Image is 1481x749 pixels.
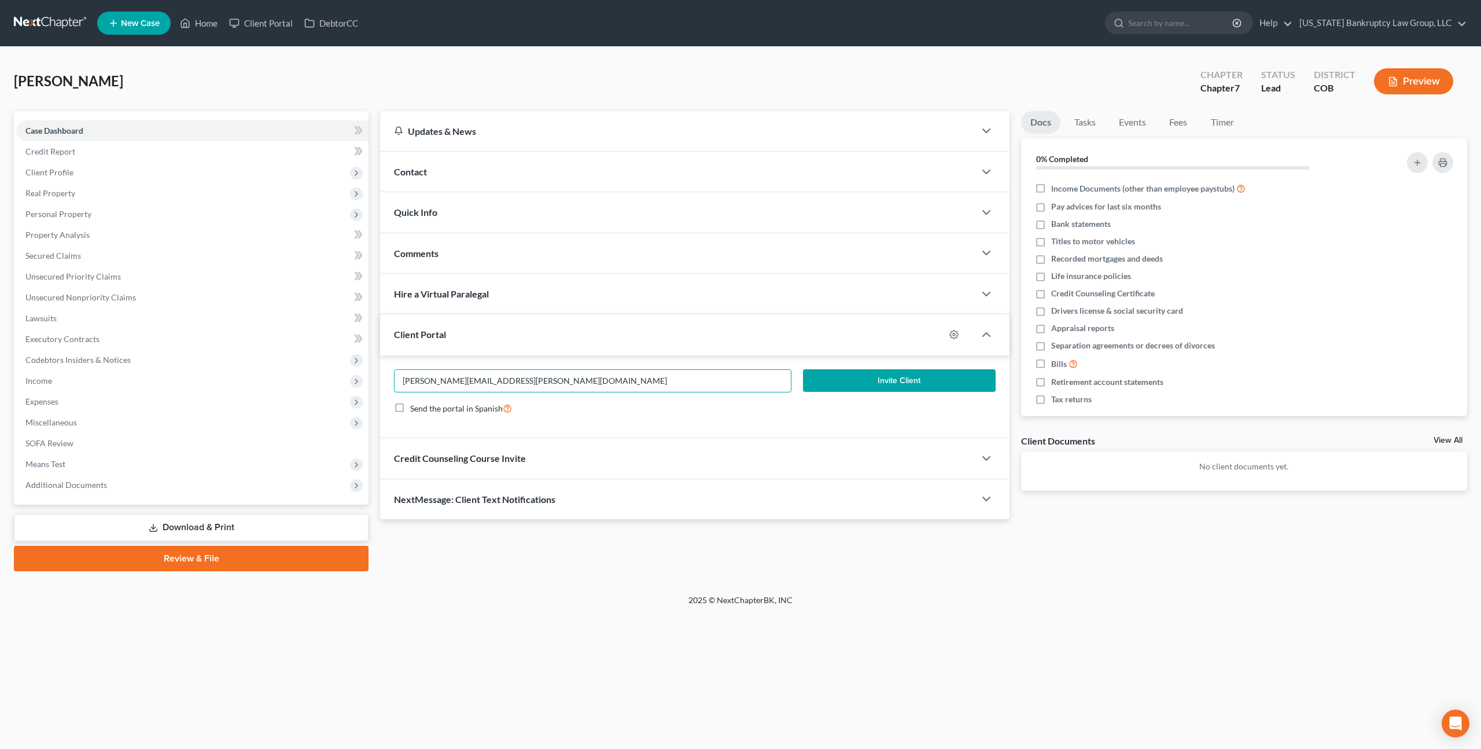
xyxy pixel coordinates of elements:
a: Timer [1202,111,1243,134]
span: Bank statements [1051,218,1111,230]
span: Contact [394,166,427,177]
div: Status [1261,68,1295,82]
div: 2025 © NextChapterBK, INC [411,594,1070,615]
span: Expenses [25,396,58,406]
a: Lawsuits [16,308,369,329]
span: Codebtors Insiders & Notices [25,355,131,365]
span: Unsecured Priority Claims [25,271,121,281]
span: Send the portal in Spanish [410,403,503,413]
a: Download & Print [14,514,369,541]
span: SOFA Review [25,438,73,448]
span: Quick Info [394,207,437,218]
a: Tasks [1065,111,1105,134]
span: Retirement account statements [1051,376,1163,388]
div: Client Documents [1021,435,1095,447]
input: Search by name... [1128,12,1234,34]
span: Client Portal [394,329,446,340]
a: Executory Contracts [16,329,369,350]
a: View All [1434,436,1462,445]
span: Credit Counseling Certificate [1051,288,1155,299]
span: Titles to motor vehicles [1051,236,1135,247]
span: Miscellaneous [25,417,77,427]
span: Bills [1051,358,1067,370]
span: Credit Counseling Course Invite [394,453,526,464]
a: Client Portal [223,13,299,34]
span: Case Dashboard [25,126,83,135]
a: [US_STATE] Bankruptcy Law Group, LLC [1294,13,1467,34]
div: Updates & News [394,125,961,137]
span: Means Test [25,459,65,469]
span: Executory Contracts [25,334,100,344]
strong: 0% Completed [1036,154,1088,164]
p: No client documents yet. [1030,461,1458,472]
a: Events [1110,111,1155,134]
span: New Case [121,19,160,28]
span: Secured Claims [25,251,81,260]
div: COB [1314,82,1355,95]
a: Property Analysis [16,225,369,245]
span: Credit Report [25,146,75,156]
div: District [1314,68,1355,82]
div: Lead [1261,82,1295,95]
button: Preview [1374,68,1453,94]
span: Recorded mortgages and deeds [1051,253,1163,265]
div: Open Intercom Messenger [1442,710,1469,737]
a: Fees [1160,111,1197,134]
span: Separation agreements or decrees of divorces [1051,340,1215,351]
span: Property Analysis [25,230,90,240]
span: Tax returns [1051,394,1092,405]
a: Home [174,13,223,34]
span: 7 [1235,82,1240,93]
span: Pay advices for last six months [1051,201,1161,212]
span: Client Profile [25,167,73,177]
span: Lawsuits [25,313,57,323]
a: Unsecured Priority Claims [16,266,369,287]
span: Income [25,376,52,385]
span: Hire a Virtual Paralegal [394,288,489,299]
span: Additional Documents [25,480,107,490]
a: Docs [1021,111,1060,134]
a: Credit Report [16,141,369,162]
button: Invite Client [803,369,996,392]
a: Review & File [14,546,369,571]
span: [PERSON_NAME] [14,72,123,89]
a: Case Dashboard [16,120,369,141]
a: Secured Claims [16,245,369,266]
a: Help [1254,13,1292,34]
a: SOFA Review [16,433,369,454]
span: Appraisal reports [1051,322,1114,334]
div: Chapter [1200,68,1243,82]
span: Personal Property [25,209,91,219]
span: Unsecured Nonpriority Claims [25,292,136,302]
span: Real Property [25,188,75,198]
input: Enter email [395,370,791,392]
a: DebtorCC [299,13,364,34]
span: Drivers license & social security card [1051,305,1183,317]
span: Comments [394,248,439,259]
span: NextMessage: Client Text Notifications [394,494,555,505]
div: Chapter [1200,82,1243,95]
span: Life insurance policies [1051,270,1131,282]
span: Income Documents (other than employee paystubs) [1051,183,1235,194]
a: Unsecured Nonpriority Claims [16,287,369,308]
